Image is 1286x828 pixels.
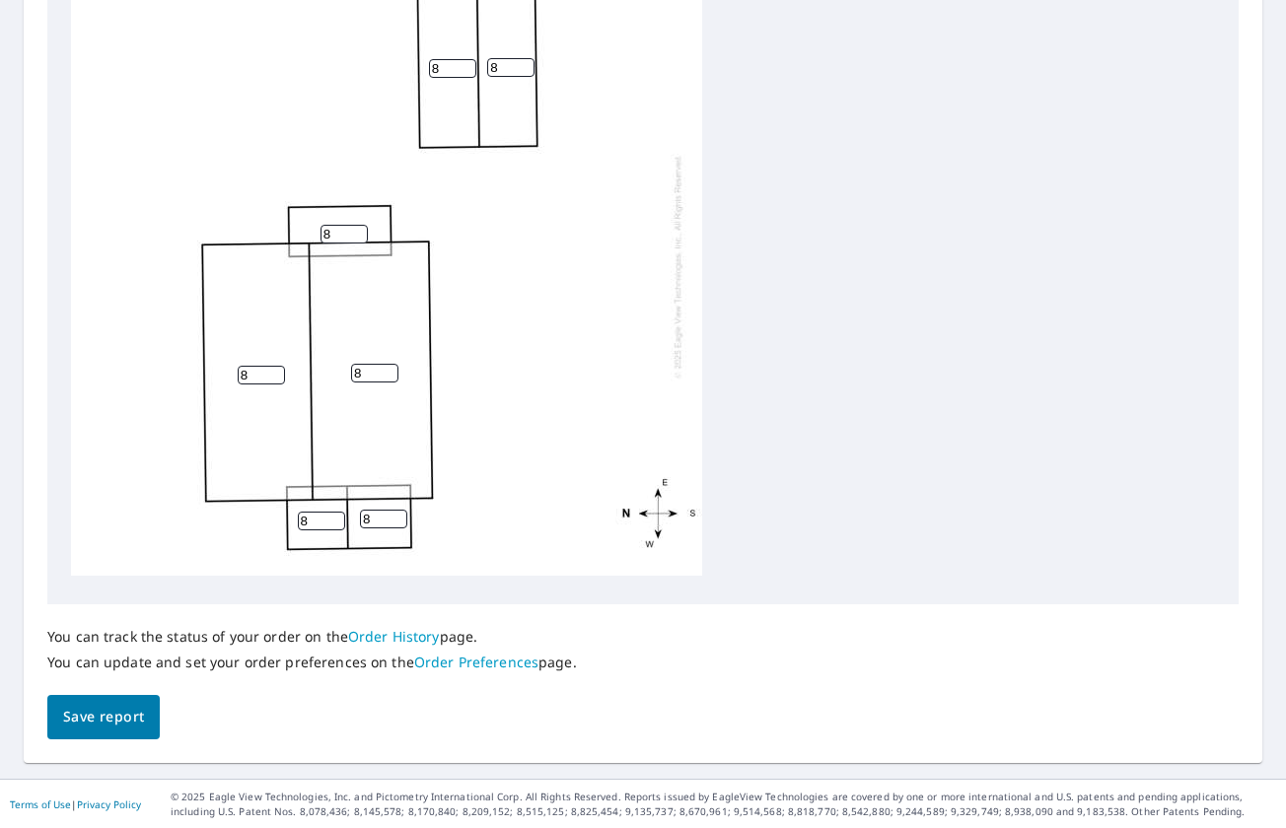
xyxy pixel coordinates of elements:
[348,627,440,646] a: Order History
[171,790,1276,819] p: © 2025 Eagle View Technologies, Inc. and Pictometry International Corp. All Rights Reserved. Repo...
[414,653,538,671] a: Order Preferences
[10,797,71,811] a: Terms of Use
[63,705,144,729] span: Save report
[47,695,160,739] button: Save report
[77,797,141,811] a: Privacy Policy
[47,654,577,671] p: You can update and set your order preferences on the page.
[10,798,141,810] p: |
[47,628,577,646] p: You can track the status of your order on the page.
